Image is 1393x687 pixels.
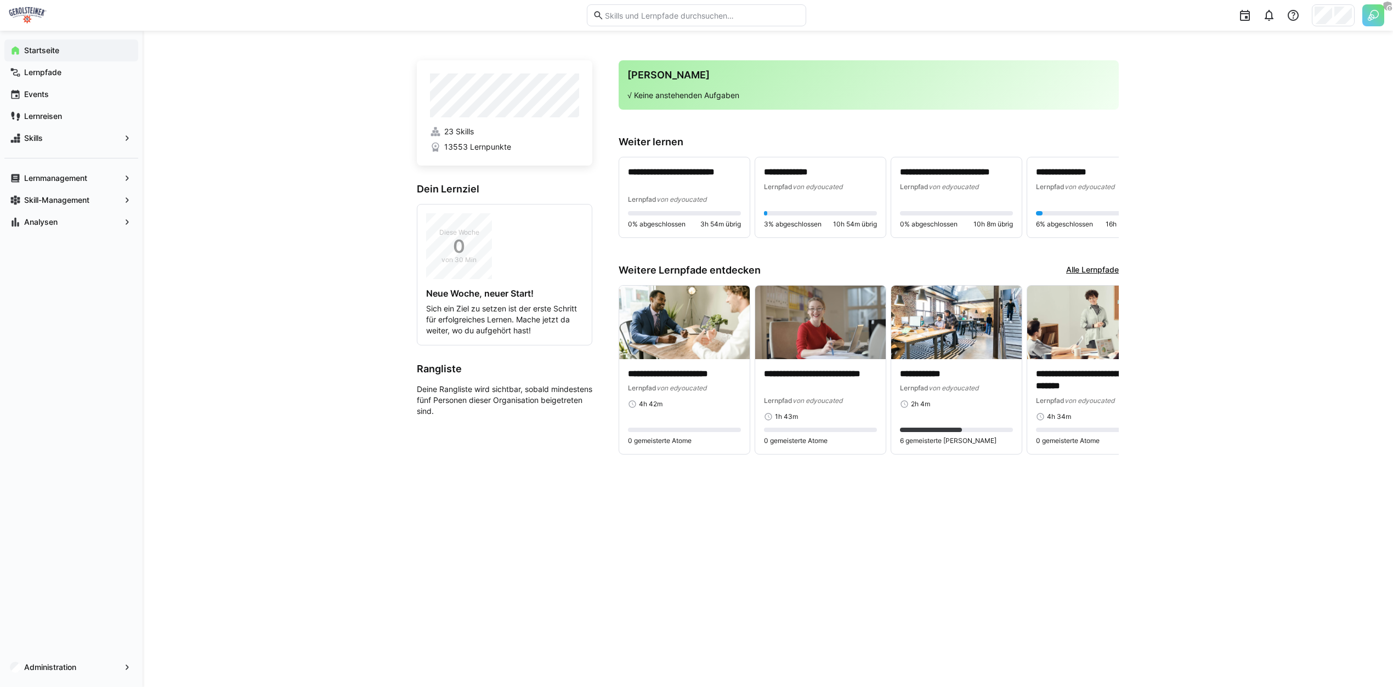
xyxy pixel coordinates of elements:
[928,384,978,392] span: von edyoucated
[1036,220,1093,229] span: 6% abgeschlossen
[444,141,511,152] span: 13553 Lernpunkte
[1036,396,1064,405] span: Lernpfad
[900,220,958,229] span: 0% abgeschlossen
[1064,183,1114,191] span: von edyoucated
[619,136,1119,148] h3: Weiter lernen
[764,183,792,191] span: Lernpfad
[627,69,1110,81] h3: [PERSON_NAME]
[1047,412,1071,421] span: 4h 34m
[619,264,761,276] h3: Weitere Lernpfade entdecken
[430,126,579,137] a: 23 Skills
[426,288,583,299] h4: Neue Woche, neuer Start!
[1036,183,1064,191] span: Lernpfad
[1036,436,1100,445] span: 0 gemeisterte Atome
[775,412,798,421] span: 1h 43m
[833,220,877,229] span: 10h 54m übrig
[639,400,662,408] span: 4h 42m
[764,220,822,229] span: 3% abgeschlossen
[755,286,886,359] img: image
[656,195,706,203] span: von edyoucated
[1027,286,1158,359] img: image
[627,90,1110,101] p: √ Keine anstehenden Aufgaben
[973,220,1013,229] span: 10h 8m übrig
[900,183,928,191] span: Lernpfad
[604,10,800,20] input: Skills und Lernpfade durchsuchen…
[900,384,928,392] span: Lernpfad
[628,384,656,392] span: Lernpfad
[1064,396,1114,405] span: von edyoucated
[628,220,686,229] span: 0% abgeschlossen
[928,183,978,191] span: von edyoucated
[417,384,592,417] p: Deine Rangliste wird sichtbar, sobald mindestens fünf Personen dieser Organisation beigetreten sind.
[792,396,842,405] span: von edyoucated
[417,363,592,375] h3: Rangliste
[891,286,1022,359] img: image
[656,384,706,392] span: von edyoucated
[426,303,583,336] p: Sich ein Ziel zu setzen ist der erste Schritt für erfolgreiches Lernen. Mache jetzt da weiter, wo...
[911,400,930,408] span: 2h 4m
[444,126,474,137] span: 23 Skills
[764,396,792,405] span: Lernpfad
[1066,264,1119,276] a: Alle Lernpfade
[628,195,656,203] span: Lernpfad
[619,286,750,359] img: image
[1106,220,1149,229] span: 16h 54m übrig
[900,436,996,445] span: 6 gemeisterte [PERSON_NAME]
[628,436,692,445] span: 0 gemeisterte Atome
[417,183,592,195] h3: Dein Lernziel
[700,220,741,229] span: 3h 54m übrig
[764,436,828,445] span: 0 gemeisterte Atome
[792,183,842,191] span: von edyoucated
